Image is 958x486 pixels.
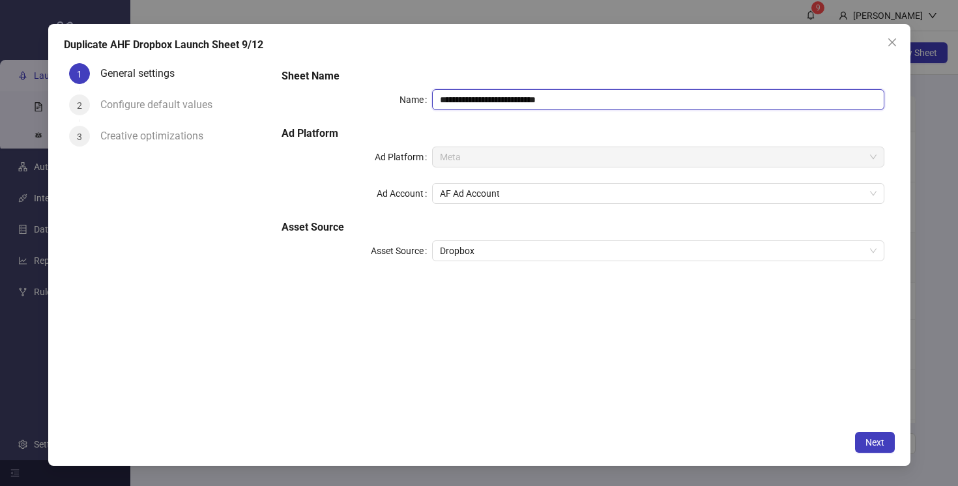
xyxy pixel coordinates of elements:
[855,432,895,453] button: Next
[887,37,897,48] span: close
[77,100,82,111] span: 2
[375,147,432,167] label: Ad Platform
[882,32,903,53] button: Close
[865,437,884,448] span: Next
[440,241,876,261] span: Dropbox
[100,63,185,84] div: General settings
[100,126,214,147] div: Creative optimizations
[100,94,223,115] div: Configure default values
[282,220,884,235] h5: Asset Source
[440,147,876,167] span: Meta
[77,132,82,142] span: 3
[282,126,884,141] h5: Ad Platform
[377,183,432,204] label: Ad Account
[282,68,884,84] h5: Sheet Name
[399,89,432,110] label: Name
[432,89,884,110] input: Name
[64,37,895,53] div: Duplicate AHF Dropbox Launch Sheet 9/12
[440,184,876,203] span: AF Ad Account
[371,240,432,261] label: Asset Source
[77,69,82,79] span: 1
